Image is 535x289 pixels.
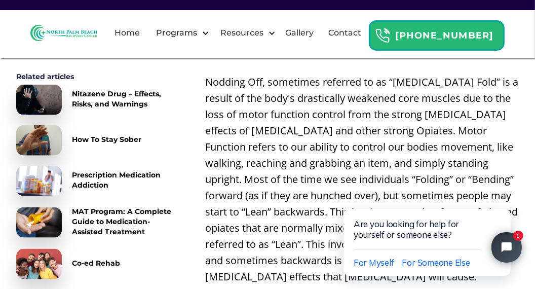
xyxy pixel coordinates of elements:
[212,17,278,49] div: Resources
[322,17,367,49] a: Contact
[72,258,120,268] div: Co-ed Rehab
[154,27,200,39] div: Programs
[279,17,320,49] a: Gallery
[205,53,519,69] p: ‍
[72,206,173,236] div: MAT Program: A Complete Guide to Medication-Assisted Treatment
[369,15,505,51] a: Header Calendar Icons[PHONE_NUMBER]
[72,134,141,144] div: How To Stay Sober
[16,248,173,279] a: Co-ed Rehab
[16,206,173,238] a: MAT Program: A Complete Guide to Medication-Assisted Treatment
[322,176,535,289] iframe: Tidio Chat
[108,17,146,49] a: Home
[72,169,173,190] div: Prescription Medication Addiction
[375,28,390,44] img: Header Calendar Icons
[205,74,519,285] p: Nodding Off, sometimes referred to as “[MEDICAL_DATA] Fold” is a result of the body's drastically...
[218,27,266,39] div: Resources
[16,125,173,155] a: How To Stay Sober
[16,84,173,115] a: Nitazene Drug – Effects, Risks, and Warnings
[395,30,493,41] strong: [PHONE_NUMBER]
[16,165,173,196] a: Prescription Medication Addiction
[16,71,173,81] div: Related articles
[72,88,173,109] div: Nitazene Drug – Effects, Risks, and Warnings
[147,17,212,49] div: Programs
